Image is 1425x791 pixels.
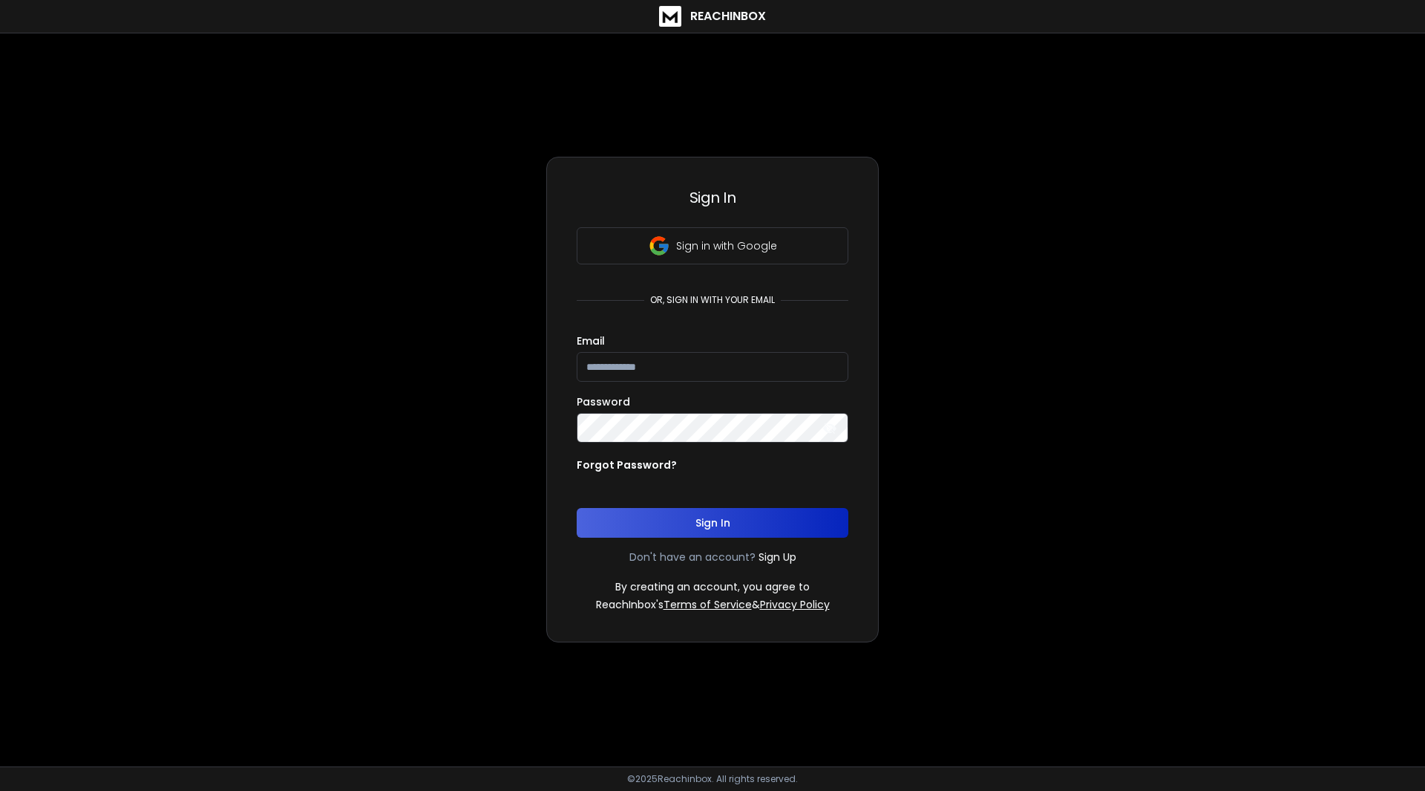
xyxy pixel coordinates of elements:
[627,773,798,785] p: © 2025 Reachinbox. All rights reserved.
[577,227,848,264] button: Sign in with Google
[664,597,752,612] a: Terms of Service
[659,6,766,27] a: ReachInbox
[615,579,810,594] p: By creating an account, you agree to
[760,597,830,612] a: Privacy Policy
[577,508,848,538] button: Sign In
[759,550,796,564] a: Sign Up
[629,550,756,564] p: Don't have an account?
[676,238,777,253] p: Sign in with Google
[659,6,681,27] img: logo
[577,458,677,472] p: Forgot Password?
[577,397,630,407] label: Password
[577,187,848,208] h3: Sign In
[577,336,605,346] label: Email
[690,7,766,25] h1: ReachInbox
[596,597,830,612] p: ReachInbox's &
[644,294,781,306] p: or, sign in with your email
